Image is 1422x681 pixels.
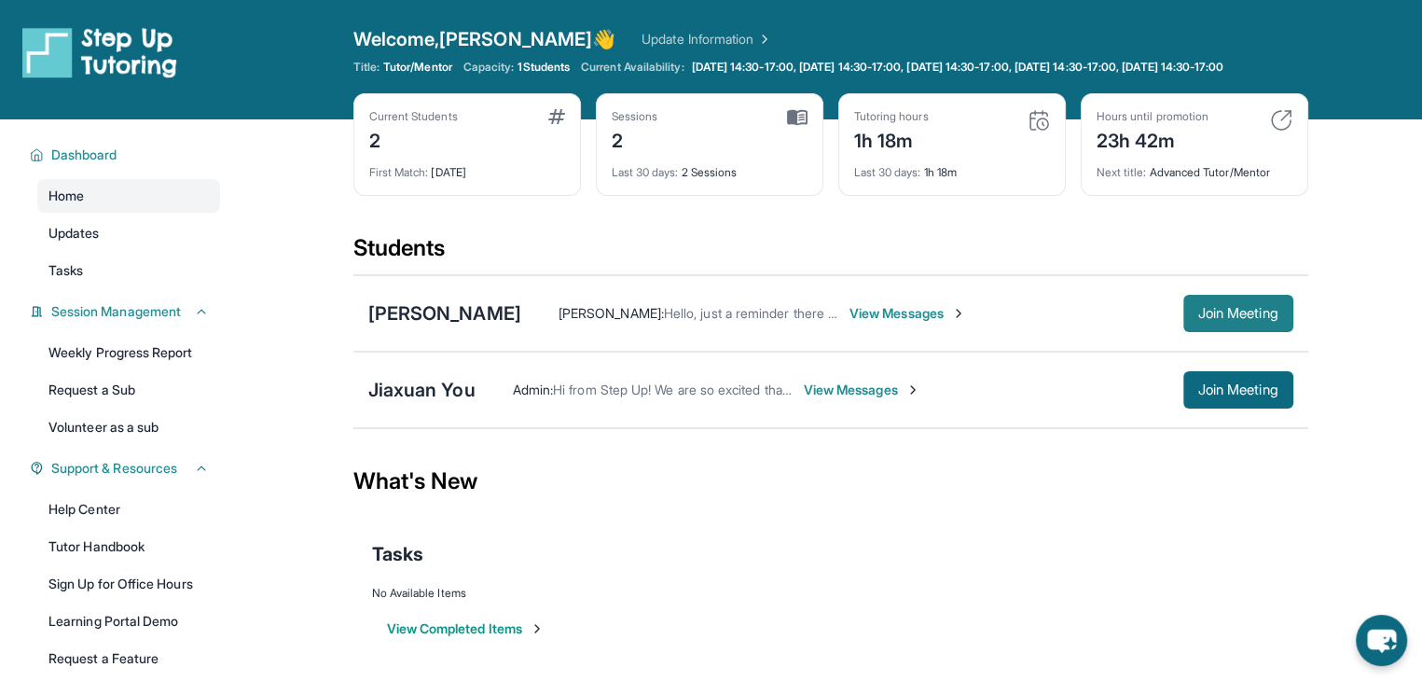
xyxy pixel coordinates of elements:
img: card [548,109,565,124]
div: 2 Sessions [612,154,808,180]
button: Session Management [44,302,209,321]
span: Tasks [48,261,83,280]
span: Support & Resources [51,459,177,478]
button: Support & Resources [44,459,209,478]
div: Students [353,233,1308,274]
div: Tutoring hours [854,109,929,124]
span: Next title : [1097,165,1147,179]
a: Tutor Handbook [37,530,220,563]
img: card [1270,109,1292,132]
a: [DATE] 14:30-17:00, [DATE] 14:30-17:00, [DATE] 14:30-17:00, [DATE] 14:30-17:00, [DATE] 14:30-17:00 [688,60,1228,75]
a: Request a Feature [37,642,220,675]
a: Help Center [37,493,220,526]
a: Request a Sub [37,373,220,407]
span: [DATE] 14:30-17:00, [DATE] 14:30-17:00, [DATE] 14:30-17:00, [DATE] 14:30-17:00, [DATE] 14:30-17:00 [692,60,1224,75]
button: Join Meeting [1183,371,1293,409]
span: Tutor/Mentor [383,60,452,75]
span: First Match : [369,165,429,179]
span: Capacity: [463,60,515,75]
div: [DATE] [369,154,565,180]
div: 2 [369,124,458,154]
div: 1h 18m [854,124,929,154]
img: card [1028,109,1050,132]
button: View Completed Items [387,619,545,638]
span: View Messages [849,304,966,323]
span: Current Availability: [581,60,683,75]
a: Weekly Progress Report [37,336,220,369]
img: Chevron Right [753,30,772,49]
span: 1 Students [518,60,570,75]
img: card [787,109,808,126]
div: Current Students [369,109,458,124]
a: Sign Up for Office Hours [37,567,220,601]
div: No Available Items [372,586,1290,601]
span: Updates [48,224,100,243]
span: [PERSON_NAME] : [559,305,664,321]
span: View Messages [804,381,920,399]
img: logo [22,26,177,78]
a: Home [37,179,220,213]
img: Chevron-Right [951,306,966,321]
span: Hello, just a reminder there is a session [DATE] in approximately 45 minutes! [664,305,1114,321]
div: [PERSON_NAME] [368,300,521,327]
button: Dashboard [44,146,209,164]
div: Jiaxuan You [368,377,476,403]
div: 2 [612,124,658,154]
span: Tasks [372,541,423,567]
span: Session Management [51,302,181,321]
span: Last 30 days : [612,165,679,179]
span: Last 30 days : [854,165,921,179]
span: Dashboard [51,146,117,164]
a: Tasks [37,254,220,287]
span: Join Meeting [1198,384,1278,396]
button: chat-button [1356,615,1407,666]
span: Admin : [513,382,553,397]
span: Join Meeting [1198,308,1278,319]
span: Home [48,187,84,205]
div: 23h 42m [1097,124,1208,154]
div: Advanced Tutor/Mentor [1097,154,1292,180]
div: Sessions [612,109,658,124]
div: Hours until promotion [1097,109,1208,124]
img: Chevron-Right [905,382,920,397]
button: Join Meeting [1183,295,1293,332]
a: Update Information [642,30,772,49]
a: Learning Portal Demo [37,605,220,638]
a: Updates [37,216,220,250]
a: Volunteer as a sub [37,410,220,444]
span: Welcome, [PERSON_NAME] 👋 [353,26,616,52]
span: Title: [353,60,380,75]
div: 1h 18m [854,154,1050,180]
div: What's New [353,440,1308,522]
